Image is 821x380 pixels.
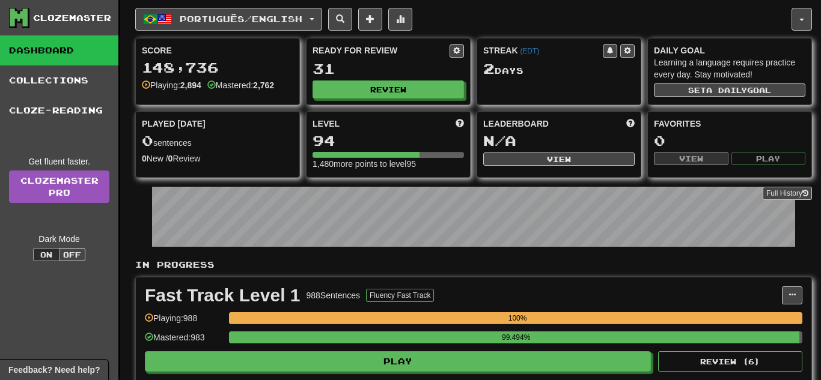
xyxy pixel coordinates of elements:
button: Full History [763,187,812,200]
span: a daily [706,86,747,94]
strong: 2,894 [180,80,201,90]
button: Review [313,80,464,98]
div: Dark Mode [9,233,109,245]
button: On [33,248,60,261]
div: 0 [654,133,805,148]
div: Mastered: [207,79,274,91]
div: 94 [313,133,464,148]
div: Playing: [142,79,201,91]
span: 2 [483,60,495,77]
a: ClozemasterPro [9,170,109,203]
div: 988 Sentences [307,289,361,301]
button: Play [731,152,806,165]
div: Score [142,44,293,56]
div: New / Review [142,152,293,164]
p: In Progress [135,259,812,271]
div: 31 [313,61,464,76]
button: More stats [388,8,412,31]
div: sentences [142,133,293,149]
span: Score more points to level up [456,118,464,130]
button: Add sentence to collection [358,8,382,31]
strong: 2,762 [253,80,274,90]
div: Daily Goal [654,44,805,56]
span: 0 [142,132,153,149]
strong: 0 [168,154,173,163]
span: N/A [483,132,516,149]
div: 1,480 more points to level 95 [313,158,464,170]
span: Played [DATE] [142,118,206,130]
button: Play [145,351,651,372]
button: Português/English [135,8,322,31]
button: Fluency Fast Track [366,289,434,302]
span: Level [313,118,340,130]
strong: 0 [142,154,147,163]
span: This week in points, UTC [626,118,635,130]
div: 100% [233,312,802,324]
div: Streak [483,44,603,56]
div: Ready for Review [313,44,450,56]
div: Fast Track Level 1 [145,286,301,304]
div: Playing: 988 [145,312,223,332]
div: 148,736 [142,60,293,75]
button: Review (6) [658,351,802,372]
button: View [654,152,728,165]
button: Off [59,248,85,261]
a: (EDT) [520,47,539,55]
div: Get fluent faster. [9,155,109,167]
div: Mastered: 983 [145,331,223,351]
div: 99.494% [233,331,799,343]
button: View [483,152,635,166]
div: Clozemaster [33,12,111,24]
span: Leaderboard [483,118,549,130]
button: Seta dailygoal [654,83,805,97]
div: Learning a language requires practice every day. Stay motivated! [654,56,805,80]
span: Português / English [180,14,302,24]
span: Open feedback widget [8,364,100,376]
div: Favorites [654,118,805,130]
div: Day s [483,61,635,77]
button: Search sentences [328,8,352,31]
